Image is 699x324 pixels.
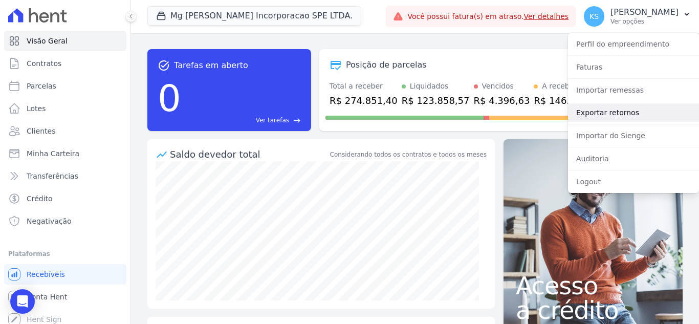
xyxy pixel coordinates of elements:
span: Contratos [27,58,61,69]
div: Open Intercom Messenger [10,289,35,314]
span: Você possui fatura(s) em atraso. [407,11,569,22]
span: Negativação [27,216,72,226]
a: Faturas [568,58,699,76]
a: Negativação [4,211,126,231]
span: Ver tarefas [256,116,289,125]
span: east [293,117,301,124]
a: Crédito [4,188,126,209]
div: Liquidados [410,81,449,92]
a: Exportar retornos [568,103,699,122]
a: Minha Carteira [4,143,126,164]
span: Minha Carteira [27,148,79,159]
div: Posição de parcelas [346,59,427,71]
p: [PERSON_NAME] [610,7,679,17]
a: Clientes [4,121,126,141]
div: Plataformas [8,248,122,260]
a: Importar do Sienge [568,126,699,145]
a: Contratos [4,53,126,74]
span: Clientes [27,126,55,136]
div: R$ 123.858,57 [402,94,470,107]
span: task_alt [158,59,170,72]
span: Visão Geral [27,36,68,46]
span: Tarefas em aberto [174,59,248,72]
span: Transferências [27,171,78,181]
a: Parcelas [4,76,126,96]
span: Parcelas [27,81,56,91]
span: Conta Hent [27,292,67,302]
span: Acesso [516,273,670,298]
div: Considerando todos os contratos e todos os meses [330,150,487,159]
a: Recebíveis [4,264,126,285]
span: Crédito [27,193,53,204]
a: Perfil do empreendimento [568,35,699,53]
div: A receber [542,81,577,92]
a: Conta Hent [4,287,126,307]
div: R$ 4.396,63 [474,94,530,107]
a: Lotes [4,98,126,119]
a: Ver tarefas east [185,116,301,125]
a: Auditoria [568,149,699,168]
a: Visão Geral [4,31,126,51]
div: R$ 146.596,20 [534,94,602,107]
div: 0 [158,72,181,125]
div: R$ 274.851,40 [330,94,398,107]
span: a crédito [516,298,670,322]
button: KS [PERSON_NAME] Ver opções [576,2,699,31]
div: Saldo devedor total [170,147,328,161]
button: Mg [PERSON_NAME] Incorporacao SPE LTDA. [147,6,361,26]
span: Lotes [27,103,46,114]
div: Total a receber [330,81,398,92]
a: Importar remessas [568,81,699,99]
span: KS [589,13,599,20]
a: Logout [568,172,699,191]
a: Transferências [4,166,126,186]
p: Ver opções [610,17,679,26]
a: Ver detalhes [524,12,569,20]
div: Vencidos [482,81,514,92]
span: Recebíveis [27,269,65,279]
